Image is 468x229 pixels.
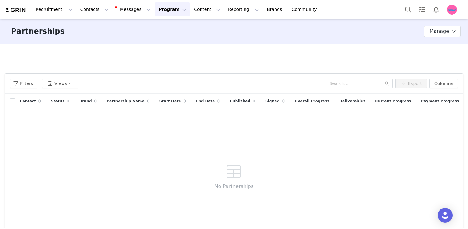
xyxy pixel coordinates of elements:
button: Program [155,2,190,16]
button: Messages [113,2,154,16]
input: Search... [326,79,393,88]
span: Overall Progress [295,98,329,104]
button: Reporting [224,2,263,16]
span: Start Date [159,98,181,104]
span: Payment Progress [421,98,459,104]
span: Current Progress [375,98,411,104]
h3: Partnerships [11,26,65,37]
a: Tasks [415,2,429,16]
span: Status [51,98,64,104]
span: Brand [79,98,92,104]
button: Columns [429,79,458,88]
div: Open Intercom Messenger [438,208,453,223]
span: Deliverables [339,98,365,104]
a: Community [288,2,323,16]
button: Notifications [429,2,443,16]
button: Content [190,2,224,16]
button: Manage [424,26,461,37]
button: Export [395,79,427,88]
button: Profile [443,5,463,15]
span: Manage [429,28,449,35]
span: Signed [265,98,280,104]
button: Views [42,79,78,88]
i: icon: search [385,81,389,86]
button: Recruitment [32,2,76,16]
img: grin logo [5,7,27,13]
img: fd1cbe3e-7938-4636-b07e-8de74aeae5d6.jpg [447,5,457,15]
a: Brands [263,2,288,16]
span: Published [230,98,250,104]
button: Filters [10,79,37,88]
span: No Partnerships [214,183,253,190]
span: Partnership Name [106,98,144,104]
button: Search [401,2,415,16]
span: Contact [20,98,36,104]
span: End Date [196,98,215,104]
button: Contacts [77,2,112,16]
